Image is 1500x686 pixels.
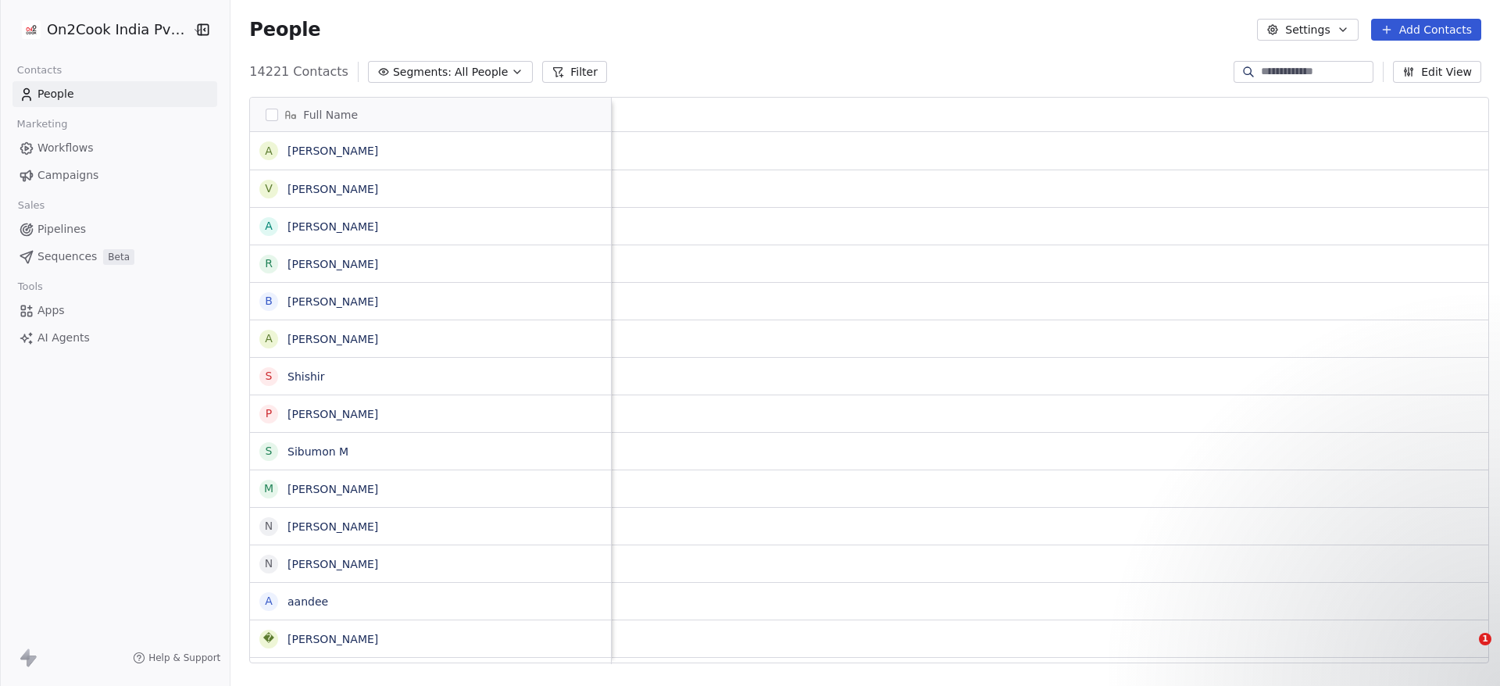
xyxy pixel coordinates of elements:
span: Pipelines [37,221,86,238]
a: [PERSON_NAME] [287,220,378,233]
a: [PERSON_NAME] [287,183,378,195]
span: Apps [37,302,65,319]
div: V [266,180,273,197]
div: R [265,255,273,272]
a: [PERSON_NAME] [287,558,378,570]
span: Tools [11,275,49,298]
button: Filter [542,61,607,83]
div: A [266,218,273,234]
span: 1 [1479,633,1491,645]
div: N [265,556,273,572]
div: Full Name [250,98,611,131]
a: Sibumon M [287,445,348,458]
div: grid [250,132,612,664]
a: [PERSON_NAME] [287,145,378,157]
span: Contacts [10,59,69,82]
span: On2Cook India Pvt. Ltd. [47,20,188,40]
span: People [37,86,74,102]
iframe: Intercom live chat [1447,633,1484,670]
div: S [266,443,273,459]
span: All People [455,64,508,80]
a: [PERSON_NAME] [287,633,378,645]
button: On2Cook India Pvt. Ltd. [19,16,182,43]
div: a [266,593,273,609]
span: AI Agents [37,330,90,346]
a: [PERSON_NAME] [287,520,378,533]
a: aandee [287,595,328,608]
div: M [264,481,273,497]
div: P [266,406,272,422]
div: B [266,293,273,309]
span: Full Name [303,107,358,123]
span: Beta [103,249,134,265]
a: Shishir [287,370,324,383]
span: Workflows [37,140,94,156]
span: Help & Support [148,652,220,664]
a: Pipelines [12,216,217,242]
span: Marketing [10,113,74,136]
span: 14221 Contacts [249,63,348,81]
a: SequencesBeta [12,244,217,270]
a: Campaigns [12,163,217,188]
div: N [265,518,273,534]
button: Add Contacts [1371,19,1481,41]
button: Edit View [1393,61,1481,83]
a: [PERSON_NAME] [287,333,378,345]
a: [PERSON_NAME] [287,258,378,270]
a: Help & Support [133,652,220,664]
a: People [12,81,217,107]
span: Segments: [393,64,452,80]
span: Sales [11,194,52,217]
a: Workflows [12,135,217,161]
button: Settings [1257,19,1358,41]
img: on2cook%20logo-04%20copy.jpg [22,20,41,39]
a: AI Agents [12,325,217,351]
div: S [266,368,273,384]
div: A [266,330,273,347]
a: [PERSON_NAME] [287,408,378,420]
a: [PERSON_NAME] [287,483,378,495]
span: Sequences [37,248,97,265]
span: People [249,18,320,41]
a: Apps [12,298,217,323]
span: Campaigns [37,167,98,184]
div: A [266,143,273,159]
a: [PERSON_NAME] [287,295,378,308]
div: � [263,631,274,647]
